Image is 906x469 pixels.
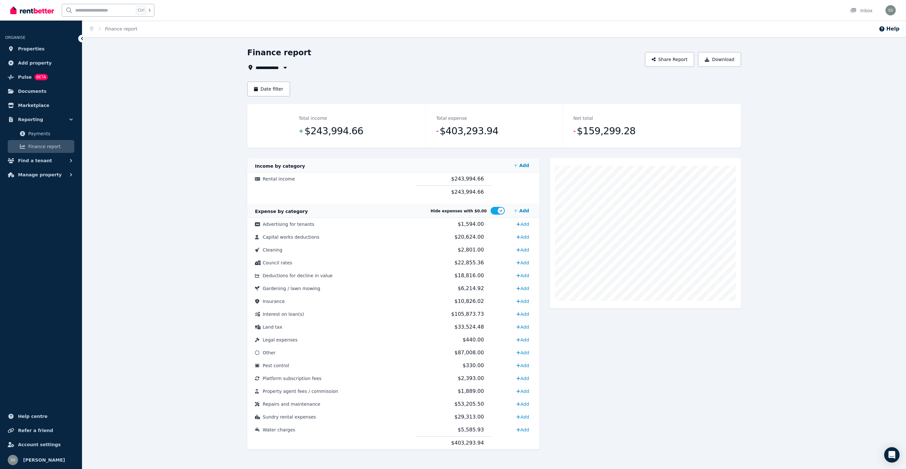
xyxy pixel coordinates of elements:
span: $2,801.00 [458,247,484,253]
span: $10,826.02 [454,298,484,304]
span: $20,624.00 [454,234,484,240]
img: Shiva Sapkota [8,455,18,465]
span: Repairs and maintenance [263,402,320,407]
span: Pulse [18,73,32,81]
h1: Finance report [247,48,311,58]
span: $22,855.36 [454,260,484,266]
a: PulseBETA [5,71,77,84]
span: Platform subscription fees [263,376,322,381]
span: $243,994.66 [451,189,484,195]
span: Land tax [263,324,282,330]
span: ORGANISE [5,35,25,40]
span: Gardening / lawn mowing [263,286,320,291]
span: $29,313.00 [454,414,484,420]
span: $243,994.66 [451,176,484,182]
span: $1,889.00 [458,388,484,394]
button: Help [879,25,900,33]
button: Download [698,52,741,67]
span: $87,008.00 [454,350,484,356]
div: Open Intercom Messenger [884,447,900,463]
span: BETA [34,74,48,80]
span: Council rates [263,260,292,265]
span: - [573,127,575,136]
a: Add [514,232,531,242]
span: $2,393.00 [458,375,484,381]
a: Add [514,322,531,332]
dt: Net total [573,114,593,122]
span: $440.00 [463,337,484,343]
img: RentBetter [10,5,54,15]
span: $1,594.00 [458,221,484,227]
span: Hide expenses with $0.00 [430,209,486,213]
span: Properties [18,45,45,53]
button: Date filter [247,82,290,96]
span: $6,214.92 [458,285,484,291]
a: Payments [8,127,74,140]
span: Manage property [18,171,62,179]
a: Add [514,412,531,422]
a: Add [514,309,531,319]
span: Deductions for decline in value [263,273,332,278]
span: - [436,127,439,136]
span: k [149,8,151,13]
a: Add property [5,57,77,69]
span: Capital works deductions [263,234,319,240]
a: Add [514,283,531,294]
span: $53,205.50 [454,401,484,407]
span: Reporting [18,116,43,123]
a: Add [511,204,532,217]
span: Expense by category [255,209,308,214]
span: Documents [18,87,47,95]
span: $105,873.73 [451,311,484,317]
span: $403,293.94 [439,125,498,137]
span: Property agent fees / commission [263,389,338,394]
span: Add property [18,59,52,67]
a: Add [514,399,531,409]
a: Marketplace [5,99,77,112]
a: Add [511,159,532,172]
a: Finance report [8,140,74,153]
dt: Total expense [436,114,467,122]
span: Sundry rental expenses [263,414,316,420]
span: + [299,127,303,136]
a: Properties [5,42,77,55]
span: Marketplace [18,102,49,109]
a: Documents [5,85,77,98]
span: $243,994.66 [304,125,363,137]
a: Refer a friend [5,424,77,437]
a: Add [514,425,531,435]
span: $159,299.28 [577,125,636,137]
span: Water charges [263,427,295,432]
nav: Breadcrumb [82,21,145,37]
span: Refer a friend [18,427,53,434]
span: $18,816.00 [454,272,484,279]
span: Rental income [263,176,295,181]
span: [PERSON_NAME] [23,456,65,464]
a: Add [514,219,531,229]
span: $330.00 [463,362,484,368]
span: Pest control [263,363,289,368]
span: $403,293.94 [451,440,484,446]
a: Add [514,386,531,396]
a: Add [514,296,531,306]
a: Account settings [5,438,77,451]
span: Interest on loan(s) [263,312,304,317]
span: Other [263,350,276,355]
span: Account settings [18,441,61,448]
a: Add [514,335,531,345]
button: Manage property [5,168,77,181]
a: Add [514,348,531,358]
dt: Total income [299,114,327,122]
span: Ctrl [136,6,146,14]
span: Finance report [28,143,72,150]
a: Add [514,258,531,268]
a: Add [514,245,531,255]
a: Help centre [5,410,77,423]
span: $33,524.48 [454,324,484,330]
button: Find a tenant [5,154,77,167]
span: Help centre [18,412,48,420]
a: Finance report [105,26,138,31]
img: Shiva Sapkota [885,5,896,15]
a: Add [514,270,531,281]
a: Add [514,373,531,384]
